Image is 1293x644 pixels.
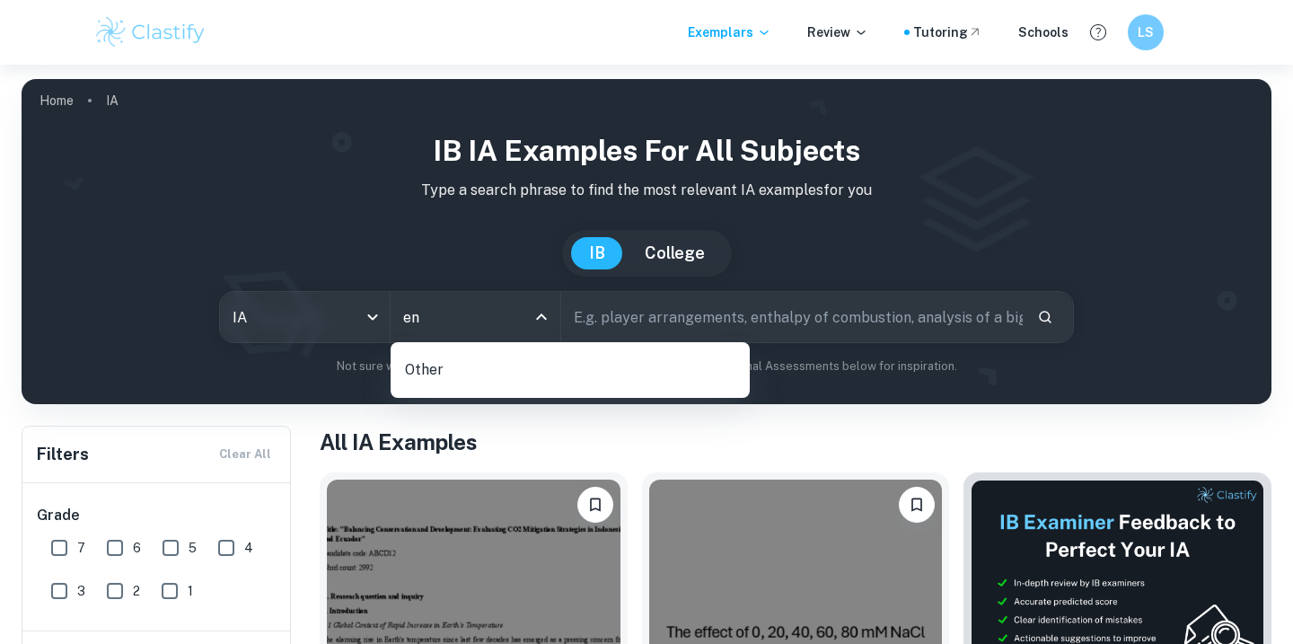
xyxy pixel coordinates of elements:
h6: Filters [37,442,89,467]
a: Tutoring [913,22,982,42]
button: Bookmark [577,487,613,523]
span: 7 [77,538,85,558]
p: Exemplars [688,22,771,42]
input: E.g. player arrangements, enthalpy of combustion, analysis of a big city... [561,292,1023,342]
button: College [627,237,723,269]
p: Review [807,22,868,42]
span: 5 [189,538,197,558]
button: Help and Feedback [1083,17,1113,48]
span: 2 [133,581,140,601]
button: Close [529,304,554,330]
button: LS [1128,14,1164,50]
button: Bookmark [899,487,935,523]
h1: IB IA examples for all subjects [36,129,1257,172]
h6: LS [1136,22,1157,42]
button: IB [571,237,623,269]
img: profile cover [22,79,1271,404]
div: IA [220,292,390,342]
p: Other [405,355,749,385]
p: IA [106,91,119,110]
h6: Grade [37,505,277,526]
h1: All IA Examples [320,426,1271,458]
a: Schools [1018,22,1069,42]
button: Search [1030,302,1060,332]
span: 6 [133,538,141,558]
img: Clastify logo [93,14,207,50]
a: Home [40,88,74,113]
span: 3 [77,581,85,601]
p: Not sure what to search for? You can always look through our example Internal Assessments below f... [36,357,1257,375]
span: 1 [188,581,193,601]
span: 4 [244,538,253,558]
p: Type a search phrase to find the most relevant IA examples for you [36,180,1257,201]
